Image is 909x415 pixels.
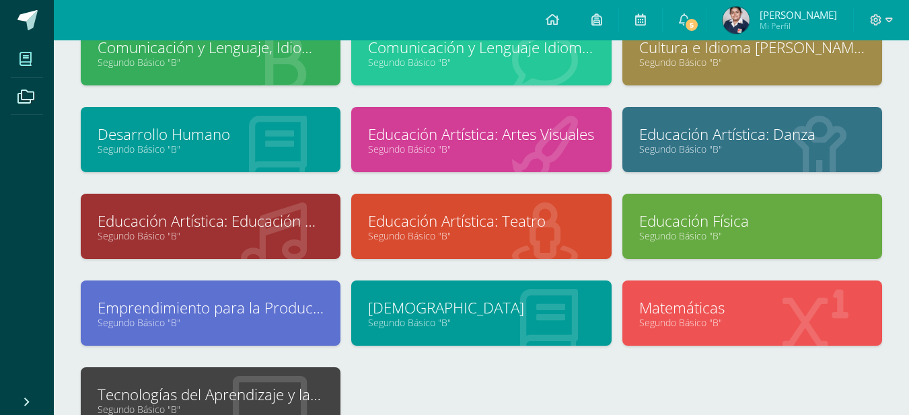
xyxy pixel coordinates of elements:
a: Matemáticas [639,297,865,318]
a: Segundo Básico "B" [368,56,594,69]
a: Segundo Básico "B" [98,316,324,329]
a: Educación Artística: Danza [639,124,865,145]
a: Segundo Básico "B" [98,56,324,69]
a: Segundo Básico "B" [98,229,324,242]
a: Segundo Básico "B" [639,229,865,242]
a: Desarrollo Humano [98,124,324,145]
a: Comunicación y Lenguaje Idioma Extranjero Inglés [368,37,594,58]
a: Cultura e Idioma [PERSON_NAME] o Xinca [639,37,865,58]
a: Segundo Básico "B" [639,316,865,329]
a: Educación Física [639,211,865,231]
span: Mi Perfil [760,20,837,32]
a: Segundo Básico "B" [98,143,324,155]
a: Segundo Básico "B" [639,56,865,69]
a: Segundo Básico "B" [368,316,594,329]
a: Segundo Básico "B" [639,143,865,155]
a: Tecnologías del Aprendizaje y la Comunicación [98,384,324,405]
a: [DEMOGRAPHIC_DATA] [368,297,594,318]
span: [PERSON_NAME] [760,8,837,22]
a: Emprendimiento para la Productividad [98,297,324,318]
a: Segundo Básico "B" [368,229,594,242]
a: Educación Artística: Artes Visuales [368,124,594,145]
img: cfc375ff45f34b249c26c7eafd3de4e1.png [723,7,750,34]
a: Segundo Básico "B" [368,143,594,155]
a: Comunicación y Lenguaje, Idioma Español [98,37,324,58]
a: Educación Artística: Teatro [368,211,594,231]
span: 5 [684,17,699,32]
a: Educación Artística: Educación Musical [98,211,324,231]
